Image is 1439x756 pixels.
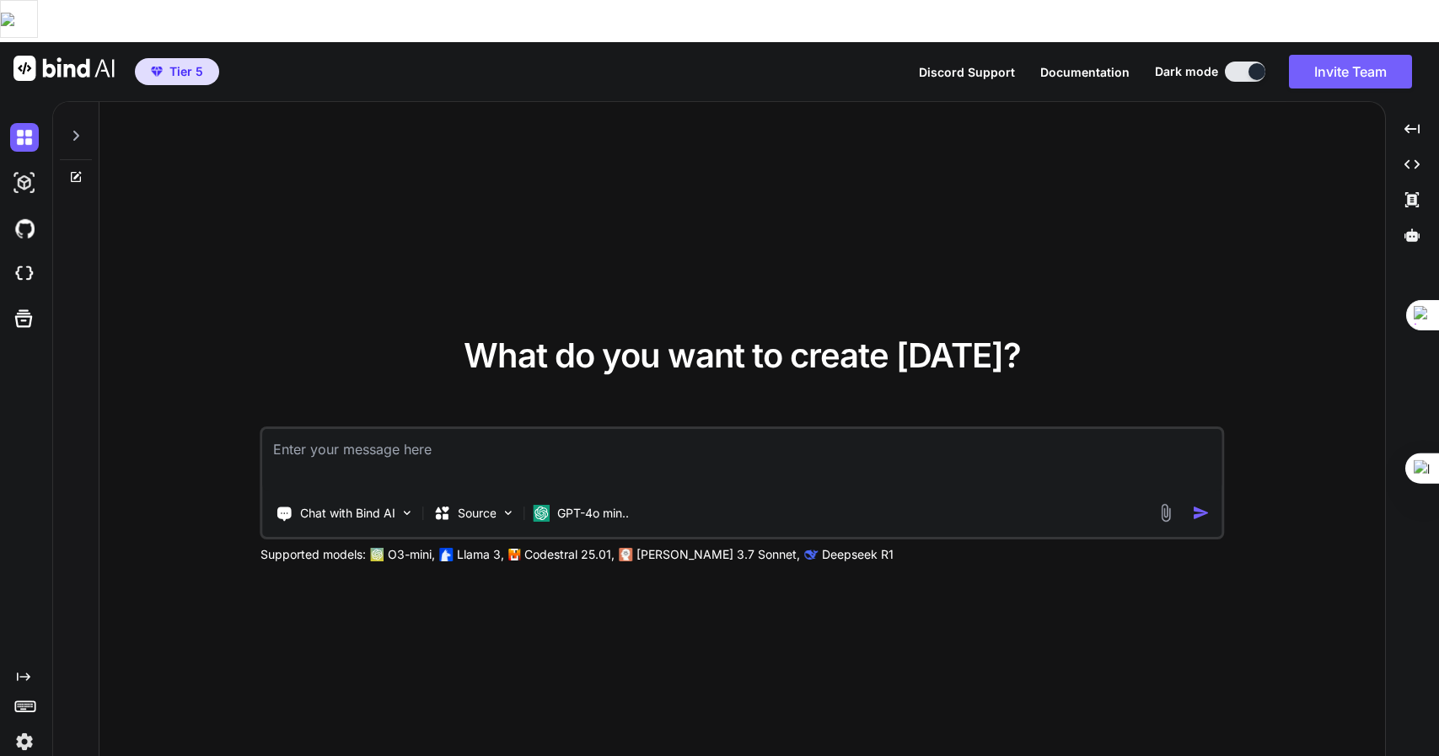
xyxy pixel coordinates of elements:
p: Codestral 25.01, [524,546,615,563]
span: Tier 5 [169,63,203,80]
span: Dark mode [1155,63,1218,80]
img: attachment [1156,503,1175,523]
img: claude [620,548,633,561]
p: [PERSON_NAME] 3.7 Sonnet, [636,546,800,563]
button: Invite Team [1289,55,1412,88]
img: claude [805,548,819,561]
p: Llama 3, [457,546,504,563]
img: darkChat [10,123,39,152]
img: settings [10,727,39,756]
img: icon [1192,504,1210,522]
img: githubDark [10,214,39,243]
p: Source [458,505,497,522]
button: Documentation [1040,63,1130,81]
p: O3-mini, [388,546,435,563]
span: Documentation [1040,65,1130,79]
img: GPT-4 [371,548,384,561]
p: Deepseek R1 [822,546,894,563]
img: cloudideIcon [10,260,39,288]
img: darkAi-studio [10,169,39,197]
button: Discord Support [919,63,1015,81]
button: premiumTier 5 [135,58,219,85]
p: Chat with Bind AI [300,505,395,522]
img: GPT-4o mini [534,505,550,522]
img: Pick Tools [400,506,415,520]
span: What do you want to create [DATE]? [464,335,1021,376]
img: premium [151,67,163,77]
p: Supported models: [260,546,366,563]
img: Bind AI [13,56,115,81]
img: Pick Models [502,506,516,520]
span: Discord Support [919,65,1015,79]
p: GPT-4o min.. [557,505,629,522]
img: Mistral-AI [509,549,521,560]
img: Llama2 [440,548,454,561]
